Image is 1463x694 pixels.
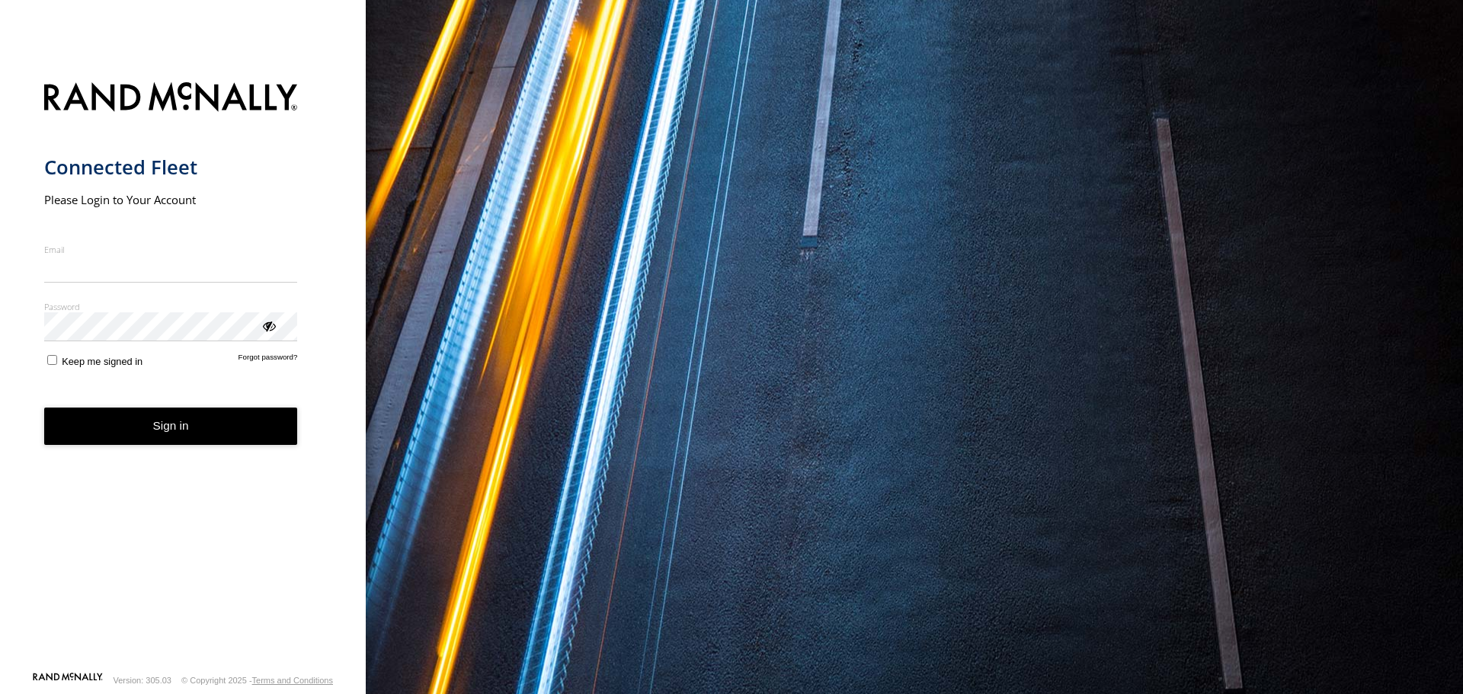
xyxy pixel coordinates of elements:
span: Keep me signed in [62,356,142,367]
div: ViewPassword [261,318,276,333]
label: Password [44,301,298,312]
a: Visit our Website [33,673,103,688]
h1: Connected Fleet [44,155,298,180]
a: Terms and Conditions [252,676,333,685]
label: Email [44,244,298,255]
a: Forgot password? [238,353,298,367]
div: Version: 305.03 [114,676,171,685]
h2: Please Login to Your Account [44,192,298,207]
button: Sign in [44,408,298,445]
input: Keep me signed in [47,355,57,365]
img: Rand McNally [44,79,298,118]
div: © Copyright 2025 - [181,676,333,685]
form: main [44,73,322,671]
